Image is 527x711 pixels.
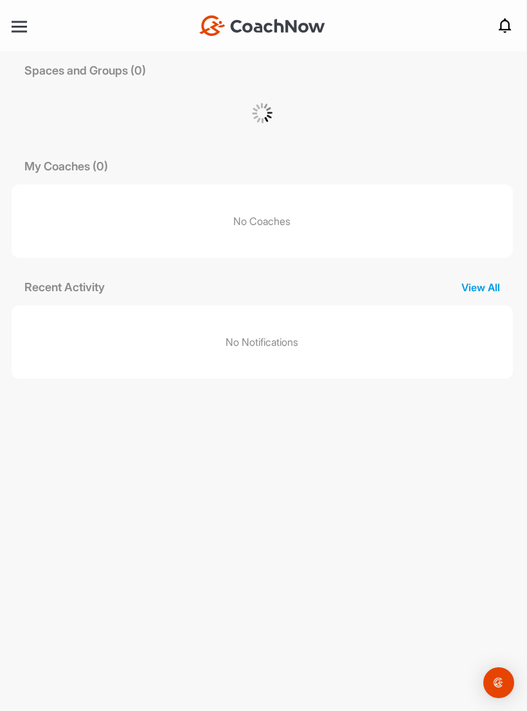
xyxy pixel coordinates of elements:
[199,15,325,36] img: CoachNow
[226,334,298,350] p: No Notifications
[252,103,272,123] img: G6gVgL6ErOh57ABN0eRmCEwV0I4iEi4d8EwaPGI0tHgoAbU4EAHFLEQAh+QQFCgALACwIAA4AGAASAAAEbHDJSesaOCdk+8xg...
[12,157,121,175] p: My Coaches (0)
[449,280,513,295] p: View All
[12,278,118,296] p: Recent Activity
[12,184,513,258] p: No Coaches
[12,62,159,79] p: Spaces and Groups (0)
[483,667,514,698] div: Open Intercom Messenger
